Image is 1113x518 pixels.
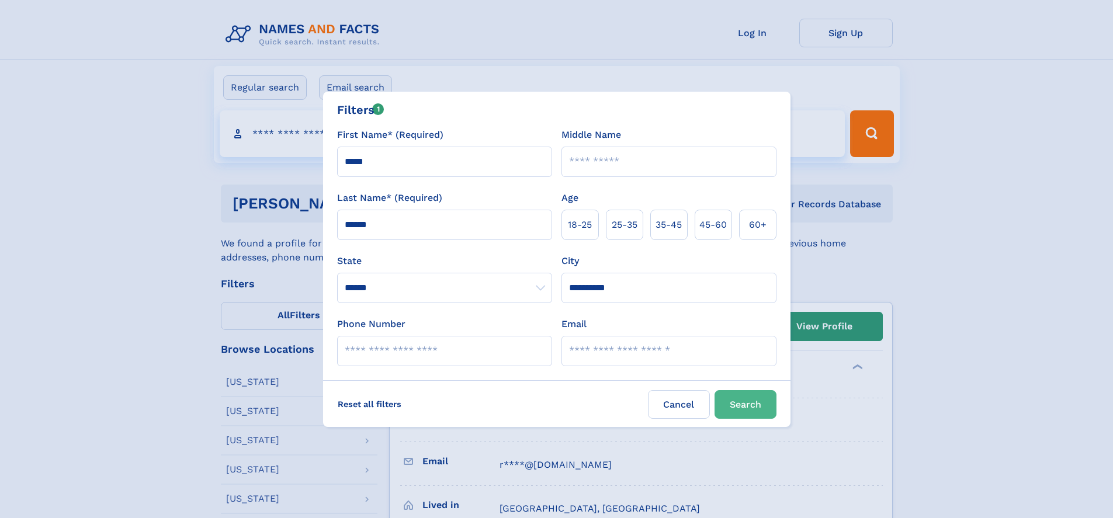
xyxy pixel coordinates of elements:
[337,128,443,142] label: First Name* (Required)
[715,390,776,419] button: Search
[656,218,682,232] span: 35‑45
[337,191,442,205] label: Last Name* (Required)
[568,218,592,232] span: 18‑25
[612,218,637,232] span: 25‑35
[561,254,579,268] label: City
[337,254,552,268] label: State
[561,191,578,205] label: Age
[561,128,621,142] label: Middle Name
[337,101,384,119] div: Filters
[749,218,767,232] span: 60+
[330,390,409,418] label: Reset all filters
[337,317,405,331] label: Phone Number
[648,390,710,419] label: Cancel
[561,317,587,331] label: Email
[699,218,727,232] span: 45‑60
